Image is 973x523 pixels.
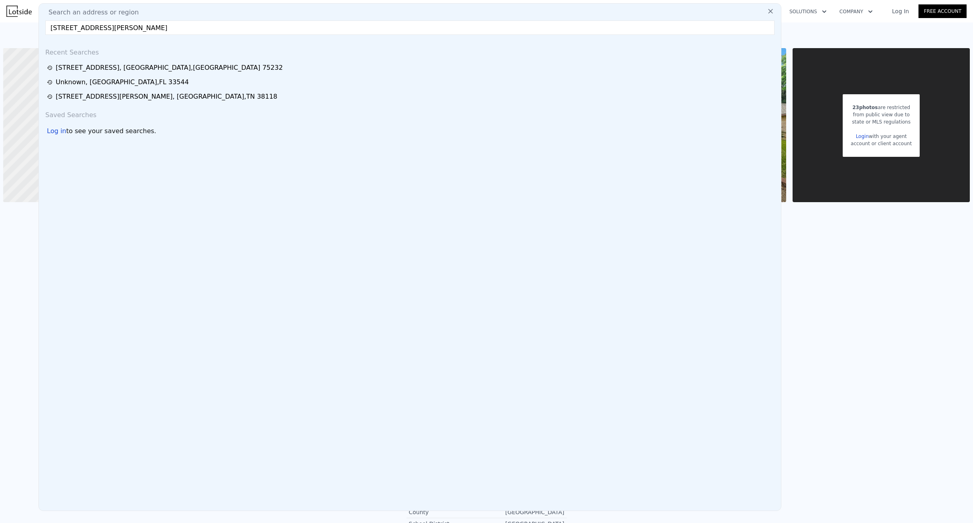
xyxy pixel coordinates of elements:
[42,8,139,17] span: Search an address or region
[42,104,778,123] div: Saved Searches
[783,4,833,19] button: Solutions
[851,118,912,126] div: state or MLS regulations
[56,63,283,73] div: [STREET_ADDRESS] , [GEOGRAPHIC_DATA] , [GEOGRAPHIC_DATA] 75232
[66,126,156,136] span: to see your saved searches.
[852,105,878,110] span: 23 photos
[409,508,487,516] div: County
[833,4,879,19] button: Company
[47,126,66,136] div: Log in
[45,20,775,35] input: Enter an address, city, region, neighborhood or zip code
[851,111,912,118] div: from public view due to
[56,92,277,101] div: [STREET_ADDRESS][PERSON_NAME] , [GEOGRAPHIC_DATA] , TN 38118
[869,134,907,139] span: with your agent
[918,4,967,18] a: Free Account
[856,134,869,139] a: Login
[851,140,912,147] div: account or client account
[6,6,32,17] img: Lotside
[47,77,775,87] a: Unknown, [GEOGRAPHIC_DATA],FL 33544
[487,508,564,516] div: [GEOGRAPHIC_DATA]
[56,77,189,87] div: Unknown , [GEOGRAPHIC_DATA] , FL 33544
[47,92,775,101] a: [STREET_ADDRESS][PERSON_NAME], [GEOGRAPHIC_DATA],TN 38118
[851,104,912,111] div: are restricted
[42,41,778,61] div: Recent Searches
[47,63,775,73] a: [STREET_ADDRESS], [GEOGRAPHIC_DATA],[GEOGRAPHIC_DATA] 75232
[882,7,918,15] a: Log In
